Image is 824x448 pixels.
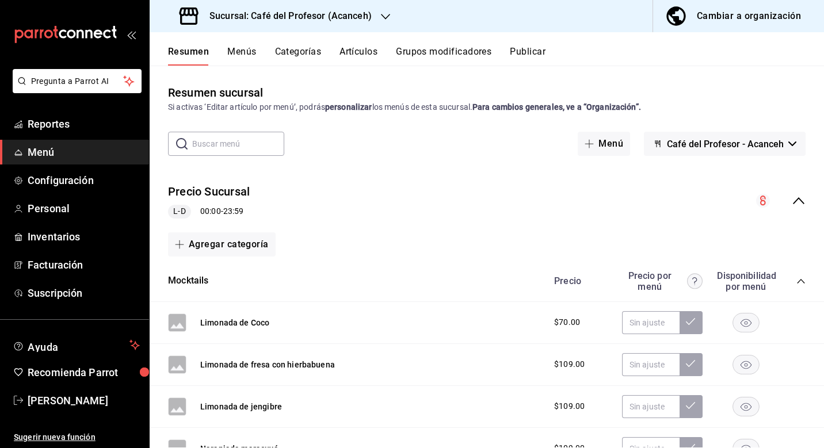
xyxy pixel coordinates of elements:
[622,270,703,292] div: Precio por menú
[168,84,263,101] div: Resumen sucursal
[325,102,372,112] strong: personalizar
[200,401,282,412] button: Limonada de jengibre
[472,102,641,112] strong: Para cambios generales, ve a “Organización”.
[168,183,250,200] button: Precio Sucursal
[28,365,140,380] span: Recomienda Parrot
[510,46,545,66] button: Publicar
[28,144,140,160] span: Menú
[339,46,377,66] button: Artículos
[28,257,140,273] span: Facturación
[554,316,580,328] span: $70.00
[168,232,276,256] button: Agregar categoría
[169,205,190,217] span: L-D
[28,285,140,301] span: Suscripción
[14,431,140,443] span: Sugerir nueva función
[275,46,322,66] button: Categorías
[28,393,140,408] span: [PERSON_NAME]
[543,275,616,286] div: Precio
[554,400,585,412] span: $109.00
[578,132,630,156] button: Menú
[168,205,250,219] div: 00:00 - 23:59
[127,30,136,39] button: open_drawer_menu
[28,116,140,132] span: Reportes
[622,311,680,334] input: Sin ajuste
[227,46,256,66] button: Menús
[192,132,284,155] input: Buscar menú
[28,173,140,188] span: Configuración
[200,9,372,23] h3: Sucursal: Café del Profesor (Acanceh)
[28,201,140,216] span: Personal
[168,46,209,66] button: Resumen
[168,101,806,113] div: Si activas ‘Editar artículo por menú’, podrás los menús de esta sucursal.
[200,317,269,328] button: Limonada de Coco
[396,46,491,66] button: Grupos modificadores
[28,338,125,352] span: Ayuda
[644,132,806,156] button: Café del Profesor - Acanceh
[168,274,209,288] button: Mocktails
[28,229,140,244] span: Inventarios
[667,139,784,150] span: Café del Profesor - Acanceh
[796,277,806,286] button: collapse-category-row
[200,359,335,370] button: Limonada de fresa con hierbabuena
[13,69,142,93] button: Pregunta a Parrot AI
[622,395,680,418] input: Sin ajuste
[554,358,585,370] span: $109.00
[717,270,775,292] div: Disponibilidad por menú
[31,75,124,87] span: Pregunta a Parrot AI
[168,46,824,66] div: navigation tabs
[8,83,142,95] a: Pregunta a Parrot AI
[150,174,824,228] div: collapse-menu-row
[697,8,801,24] div: Cambiar a organización
[622,353,680,376] input: Sin ajuste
